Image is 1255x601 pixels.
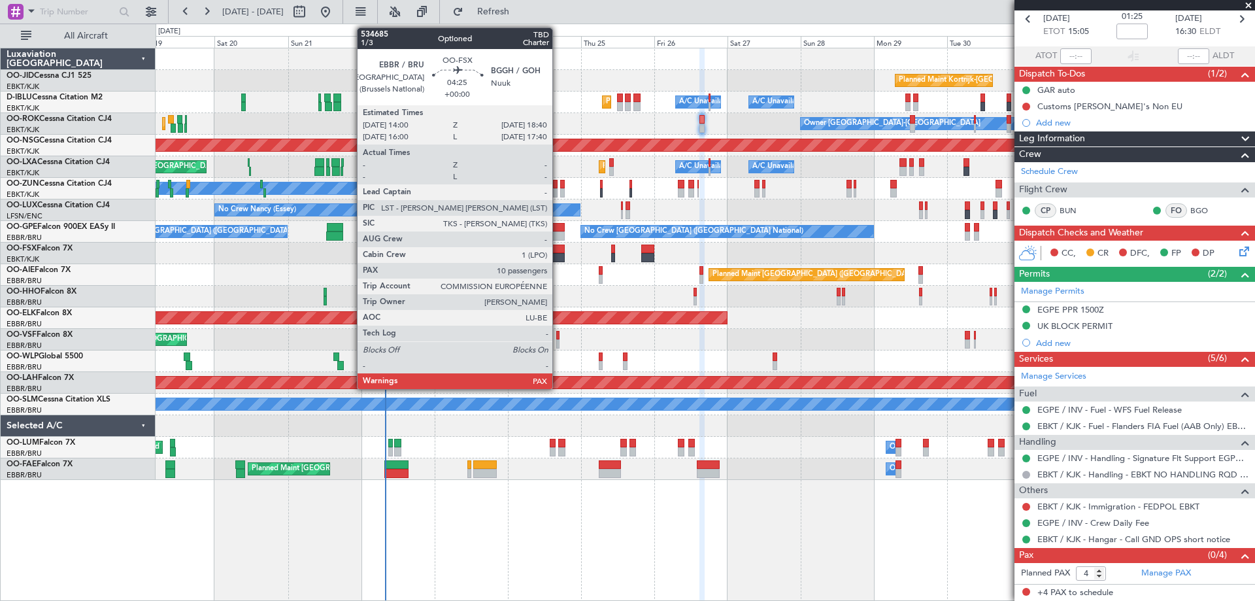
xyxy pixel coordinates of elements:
div: Sun 21 [288,36,361,48]
a: EGPE / INV - Fuel - WFS Fuel Release [1037,404,1182,415]
div: Planned Maint [GEOGRAPHIC_DATA] ([GEOGRAPHIC_DATA] National) [252,459,488,479]
div: Planned Maint Kortrijk-[GEOGRAPHIC_DATA] [899,71,1051,90]
div: UK BLOCK PERMIT [1037,320,1113,332]
span: Flight Crew [1019,182,1067,197]
span: 01:25 [1122,10,1143,24]
span: ETOT [1043,26,1065,39]
div: Sat 27 [728,36,801,48]
span: ATOT [1035,50,1057,63]
a: BUN [1060,205,1089,216]
a: EGPE / INV - Handling - Signature Flt Support EGPE / INV [1037,453,1248,464]
span: DFC, [1130,247,1150,260]
div: Mon 22 [361,36,435,48]
div: A/C Unavailable [752,157,807,177]
input: Trip Number [40,2,115,22]
a: Manage PAX [1141,567,1191,580]
a: OO-LUMFalcon 7X [7,439,75,447]
span: +4 PAX to schedule [1037,587,1113,600]
a: EBBR/BRU [7,276,42,286]
a: EBBR/BRU [7,233,42,243]
div: No Crew Nancy (Essey) [218,200,296,220]
a: OO-ROKCessna Citation CJ4 [7,115,112,123]
button: Refresh [446,1,525,22]
a: EBKT/KJK [7,125,39,135]
div: Fri 26 [654,36,728,48]
span: Services [1019,352,1053,367]
a: OO-LXACessna Citation CJ4 [7,158,110,166]
span: Dispatch To-Dos [1019,67,1085,82]
a: Manage Permits [1021,285,1084,298]
span: Leg Information [1019,131,1085,146]
div: Owner Melsbroek Air Base [890,459,979,479]
span: D-IBLU [7,94,32,101]
div: Add new [1036,117,1248,128]
span: OO-ROK [7,115,39,123]
a: EBKT/KJK [7,254,39,264]
div: EGPE PPR 1500Z [1037,304,1104,315]
span: Handling [1019,435,1056,450]
span: Pax [1019,548,1033,563]
span: OO-VSF [7,331,37,339]
span: OO-ELK [7,309,36,317]
div: Owner Melsbroek Air Base [890,438,979,457]
button: All Aircraft [14,26,142,46]
span: OO-ZUN [7,180,39,188]
span: OO-NSG [7,137,39,145]
span: Crew [1019,147,1041,162]
a: EBBR/BRU [7,319,42,329]
span: OO-LUM [7,439,39,447]
div: Add new [1036,337,1248,349]
span: Refresh [466,7,521,16]
div: Planned Maint Kortrijk-[GEOGRAPHIC_DATA] [386,179,538,198]
span: [DATE] - [DATE] [222,6,284,18]
div: [DATE] [158,26,180,37]
span: OO-LAH [7,374,38,382]
span: [DATE] [1175,12,1202,26]
a: BGO [1190,205,1220,216]
div: Planned Maint Kortrijk-[GEOGRAPHIC_DATA] [603,157,755,177]
span: OO-FSX [7,245,37,252]
div: No Crew [GEOGRAPHIC_DATA] ([GEOGRAPHIC_DATA] National) [584,222,803,241]
a: EBBR/BRU [7,298,42,307]
span: Permits [1019,267,1050,282]
div: Planned Maint Nice ([GEOGRAPHIC_DATA]) [606,92,752,112]
div: Fri 19 [141,36,214,48]
a: EBKT/KJK [7,103,39,113]
a: EBKT/KJK [7,190,39,199]
div: Planned Maint [GEOGRAPHIC_DATA] ([GEOGRAPHIC_DATA]) [712,265,918,284]
a: OO-GPEFalcon 900EX EASy II [7,223,115,231]
div: Owner [GEOGRAPHIC_DATA]-[GEOGRAPHIC_DATA] [804,114,980,133]
a: EBBR/BRU [7,470,42,480]
a: EBBR/BRU [7,341,42,351]
div: A/C Unavailable [GEOGRAPHIC_DATA]-[GEOGRAPHIC_DATA] [752,92,961,112]
a: LFSN/ENC [7,211,42,221]
span: ELDT [1199,26,1220,39]
div: Mon 29 [874,36,947,48]
span: (2/2) [1208,267,1227,281]
a: EBKT / KJK - Hangar - Call GND OPS short notice [1037,534,1230,545]
span: CC, [1062,247,1076,260]
a: EBKT/KJK [7,82,39,92]
div: Tue 23 [435,36,508,48]
a: EBKT / KJK - Immigration - FEDPOL EBKT [1037,501,1199,512]
label: Planned PAX [1021,567,1070,580]
span: OO-HHO [7,288,41,296]
span: All Aircraft [34,31,138,41]
span: OO-WLP [7,352,39,360]
span: CR [1097,247,1109,260]
span: OO-AIE [7,266,35,274]
a: Schedule Crew [1021,165,1078,179]
span: OO-LXA [7,158,37,166]
div: Customs [PERSON_NAME]'s Non EU [1037,101,1182,112]
a: OO-HHOFalcon 8X [7,288,76,296]
a: OO-ZUNCessna Citation CJ4 [7,180,112,188]
span: OO-GPE [7,223,37,231]
div: No Crew [GEOGRAPHIC_DATA] ([GEOGRAPHIC_DATA] National) [104,222,323,241]
a: Manage Services [1021,370,1086,383]
span: (0/4) [1208,548,1227,562]
a: EBBR/BRU [7,449,42,458]
span: OO-JID [7,72,34,80]
div: A/C Unavailable [GEOGRAPHIC_DATA] ([GEOGRAPHIC_DATA] National) [679,157,922,177]
a: D-IBLUCessna Citation M2 [7,94,103,101]
input: --:-- [1060,48,1092,64]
